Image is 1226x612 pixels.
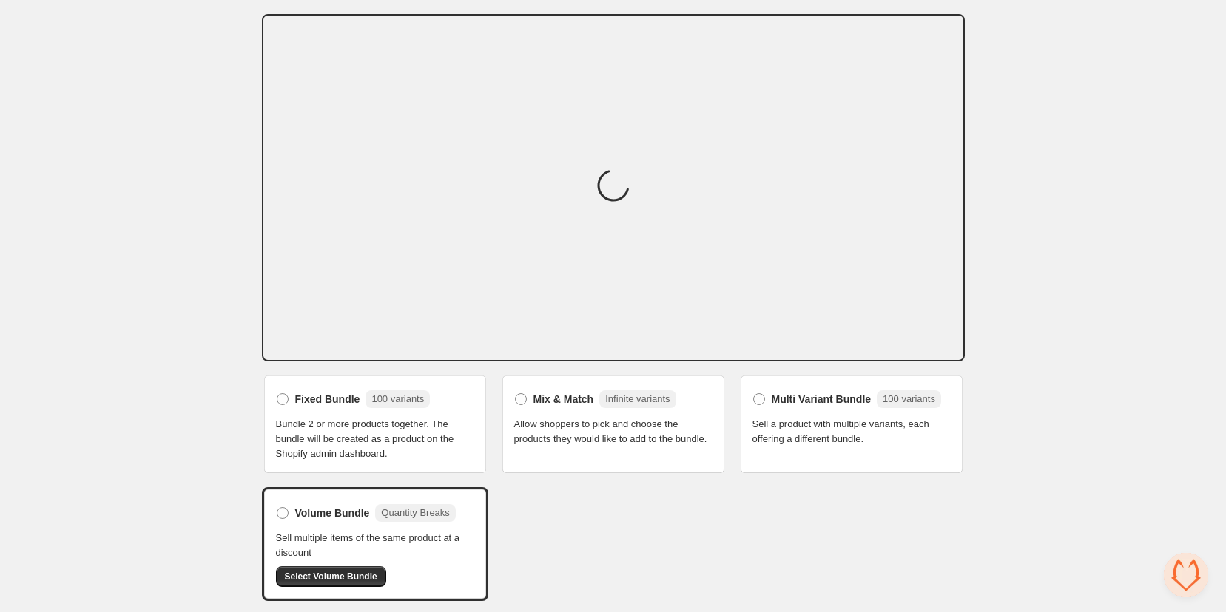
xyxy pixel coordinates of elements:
[276,417,474,461] span: Bundle 2 or more products together. The bundle will be created as a product on the Shopify admin ...
[285,571,377,582] span: Select Volume Bundle
[752,417,951,446] span: Sell a product with multiple variants, each offering a different bundle.
[276,566,386,587] button: Select Volume Bundle
[276,531,474,560] span: Sell multiple items of the same product at a discount
[533,392,594,407] span: Mix & Match
[605,393,670,404] span: Infinite variants
[371,393,424,404] span: 100 variants
[295,506,370,520] span: Volume Bundle
[514,417,713,446] span: Allow shoppers to pick and choose the products they would like to add to the bundle.
[295,392,360,407] span: Fixed Bundle
[883,393,935,404] span: 100 variants
[772,392,872,407] span: Multi Variant Bundle
[381,507,450,518] span: Quantity Breaks
[1164,553,1208,597] div: Open chat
